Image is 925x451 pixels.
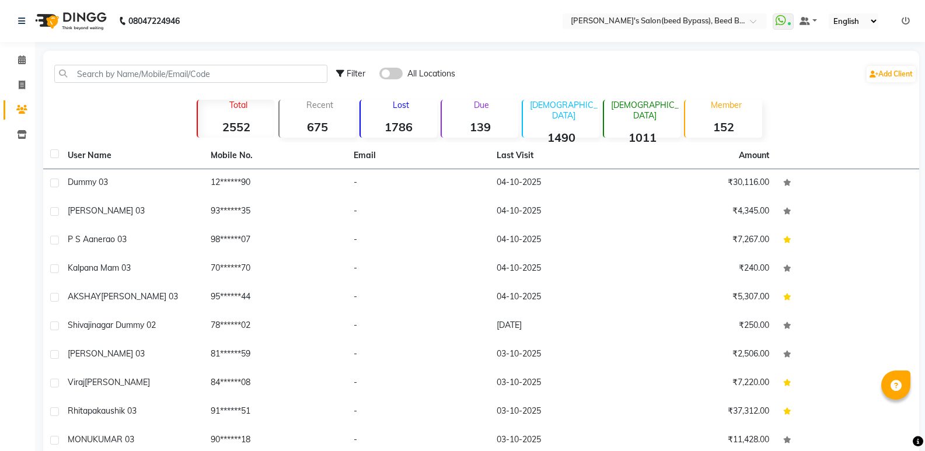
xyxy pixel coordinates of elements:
td: - [347,369,490,398]
td: ₹37,312.00 [633,398,776,426]
b: 08047224946 [128,5,180,37]
td: 03-10-2025 [490,398,633,426]
td: ₹240.00 [633,255,776,284]
p: Total [203,100,274,110]
a: Add Client [867,66,916,82]
strong: 152 [685,120,762,134]
td: ₹7,220.00 [633,369,776,398]
span: shivajinagar dummy 02 [68,320,156,330]
td: - [347,169,490,198]
span: rhitapa [68,405,97,416]
td: - [347,398,490,426]
td: ₹250.00 [633,312,776,341]
th: User Name [61,142,204,169]
strong: 1490 [523,130,599,145]
img: logo [30,5,110,37]
td: - [347,255,490,284]
p: Recent [284,100,356,110]
span: AKSHAY [68,291,101,302]
strong: 2552 [198,120,274,134]
th: Amount [732,142,776,169]
td: 03-10-2025 [490,341,633,369]
p: [DEMOGRAPHIC_DATA] [528,100,599,121]
td: - [347,226,490,255]
span: Filter [347,68,365,79]
td: [DATE] [490,312,633,341]
td: ₹7,267.00 [633,226,776,255]
p: Lost [365,100,437,110]
td: 04-10-2025 [490,198,633,226]
td: 04-10-2025 [490,169,633,198]
td: 04-10-2025 [490,226,633,255]
strong: 139 [442,120,518,134]
td: ₹30,116.00 [633,169,776,198]
td: 03-10-2025 [490,369,633,398]
td: - [347,284,490,312]
span: kaushik 03 [97,405,137,416]
span: kalpana mam 03 [68,263,131,273]
td: 04-10-2025 [490,284,633,312]
p: [DEMOGRAPHIC_DATA] [609,100,680,121]
strong: 1011 [604,130,680,145]
span: [PERSON_NAME] 03 [101,291,178,302]
p: Member [690,100,762,110]
span: MONU [68,434,93,445]
span: [PERSON_NAME] [85,377,150,387]
span: dummy 03 [68,177,108,187]
iframe: chat widget [876,404,913,439]
strong: 1786 [361,120,437,134]
span: [PERSON_NAME] 03 [68,205,145,216]
td: 04-10-2025 [490,255,633,284]
td: ₹4,345.00 [633,198,776,226]
th: Email [347,142,490,169]
span: All Locations [407,68,455,80]
input: Search by Name/Mobile/Email/Code [54,65,327,83]
td: - [347,341,490,369]
th: Last Visit [490,142,633,169]
strong: 675 [280,120,356,134]
th: Mobile No. [204,142,347,169]
span: [PERSON_NAME] 03 [68,348,145,359]
p: Due [444,100,518,110]
span: KUMAR 03 [93,434,134,445]
span: p s aanerao 03 [68,234,127,244]
td: ₹5,307.00 [633,284,776,312]
td: ₹2,506.00 [633,341,776,369]
span: viraj [68,377,85,387]
td: - [347,198,490,226]
td: - [347,312,490,341]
